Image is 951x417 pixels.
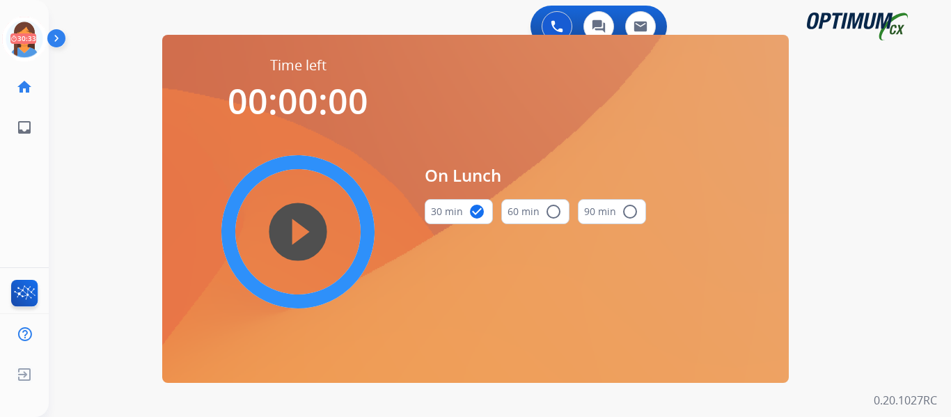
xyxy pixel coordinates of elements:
mat-icon: radio_button_unchecked [622,203,638,220]
span: On Lunch [425,163,646,188]
span: 00:00:00 [228,77,368,125]
mat-icon: inbox [16,119,33,136]
button: 60 min [501,199,569,224]
mat-icon: radio_button_unchecked [545,203,562,220]
mat-icon: home [16,79,33,95]
button: 90 min [578,199,646,224]
mat-icon: check_circle [469,203,485,220]
mat-icon: play_circle_filled [290,223,306,240]
span: Time left [270,56,327,75]
p: 0.20.1027RC [874,392,937,409]
button: 30 min [425,199,493,224]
